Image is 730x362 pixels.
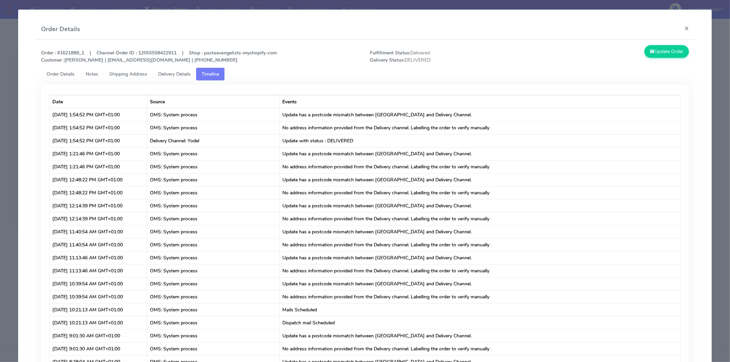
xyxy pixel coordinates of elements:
[41,25,80,34] h4: Order Details
[280,342,680,355] td: No address information provided from the Delivery channel. Labelling the order to verify manually
[147,186,280,199] td: OMS: System process
[679,19,694,37] button: Close
[147,329,280,342] td: OMS: System process
[280,134,680,147] td: Update with status : DELIVERED
[50,316,147,329] td: [DATE] 10:21:13 AM GMT+01:00
[280,303,680,316] td: Mails Scheduled
[280,186,680,199] td: No address information provided from the Delivery channel. Labelling the order to verify manually
[50,277,147,290] td: [DATE] 10:39:54 AM GMT+01:00
[147,277,280,290] td: OMS: System process
[370,57,405,63] strong: Delivery Status:
[147,108,280,121] td: OMS: System process
[50,186,147,199] td: [DATE] 12:48:22 PM GMT+01:00
[280,147,680,160] td: Update has a postcode mismatch between [GEOGRAPHIC_DATA] and Delivery Channel.
[50,121,147,134] td: [DATE] 1:54:52 PM GMT+01:00
[280,290,680,303] td: No address information provided from the Delivery channel. Labelling the order to verify manually
[50,173,147,186] td: [DATE] 12:48:22 PM GMT+01:00
[50,108,147,121] td: [DATE] 1:54:52 PM GMT+01:00
[50,212,147,225] td: [DATE] 12:14:39 PM GMT+01:00
[50,199,147,212] td: [DATE] 12:14:39 PM GMT+01:00
[370,50,410,56] strong: Fulfillment Status:
[50,160,147,173] td: [DATE] 1:21:46 PM GMT+01:00
[147,121,280,134] td: OMS: System process
[280,238,680,251] td: No address information provided from the Delivery channel. Labelling the order to verify manually
[50,251,147,264] td: [DATE] 11:13:46 AM GMT+01:00
[280,251,680,264] td: Update has a postcode mismatch between [GEOGRAPHIC_DATA] and Delivery Channel.
[280,264,680,277] td: No address information provided from the Delivery channel. Labelling the order to verify manually
[147,238,280,251] td: OMS: System process
[147,303,280,316] td: OMS: System process
[365,49,529,64] span: Delivered DELIVERED
[50,303,147,316] td: [DATE] 10:21:13 AM GMT+01:00
[50,134,147,147] td: [DATE] 1:54:52 PM GMT+01:00
[280,316,680,329] td: Dispatch mail Scheduled
[280,199,680,212] td: Update has a postcode mismatch between [GEOGRAPHIC_DATA] and Delivery Channel.
[50,95,147,108] th: Date
[147,342,280,355] td: OMS: System process
[47,71,75,77] span: Order Details
[147,134,280,147] td: Delivery Channel: Yodel
[147,199,280,212] td: OMS: System process
[109,71,147,77] span: Shipping Address
[280,160,680,173] td: No address information provided from the Delivery channel. Labelling the order to verify manually
[202,71,219,77] span: Timeline
[50,342,147,355] td: [DATE] 9:01:30 AM GMT+01:00
[147,160,280,173] td: OMS: System process
[50,238,147,251] td: [DATE] 11:40:54 AM GMT+01:00
[86,71,98,77] span: Notes
[50,329,147,342] td: [DATE] 9:01:30 AM GMT+01:00
[644,45,689,58] button: Update Order
[41,57,64,63] strong: Customer :
[280,108,680,121] td: Update has a postcode mismatch between [GEOGRAPHIC_DATA] and Delivery Channel.
[50,290,147,303] td: [DATE] 10:39:54 AM GMT+01:00
[41,50,277,63] strong: Order : #1621889_1 | Channel Order ID : 12055558422911 | Shop : pastaevangelists-myshopify-com [P...
[50,225,147,238] td: [DATE] 11:40:54 AM GMT+01:00
[50,264,147,277] td: [DATE] 11:13:46 AM GMT+01:00
[41,68,689,80] ul: Tabs
[147,95,280,108] th: Source
[280,212,680,225] td: No address information provided from the Delivery channel. Labelling the order to verify manually
[280,277,680,290] td: Update has a postcode mismatch between [GEOGRAPHIC_DATA] and Delivery Channel.
[147,173,280,186] td: OMS: System process
[280,225,680,238] td: Update has a postcode mismatch between [GEOGRAPHIC_DATA] and Delivery Channel.
[147,290,280,303] td: OMS: System process
[147,264,280,277] td: OMS: System process
[147,316,280,329] td: OMS: System process
[147,147,280,160] td: OMS: System process
[158,71,191,77] span: Delivery Details
[147,251,280,264] td: OMS: System process
[280,121,680,134] td: No address information provided from the Delivery channel. Labelling the order to verify manually
[147,225,280,238] td: OMS: System process
[50,147,147,160] td: [DATE] 1:21:46 PM GMT+01:00
[280,173,680,186] td: Update has a postcode mismatch between [GEOGRAPHIC_DATA] and Delivery Channel.
[280,329,680,342] td: Update has a postcode mismatch between [GEOGRAPHIC_DATA] and Delivery Channel.
[147,212,280,225] td: OMS: System process
[280,95,680,108] th: Events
